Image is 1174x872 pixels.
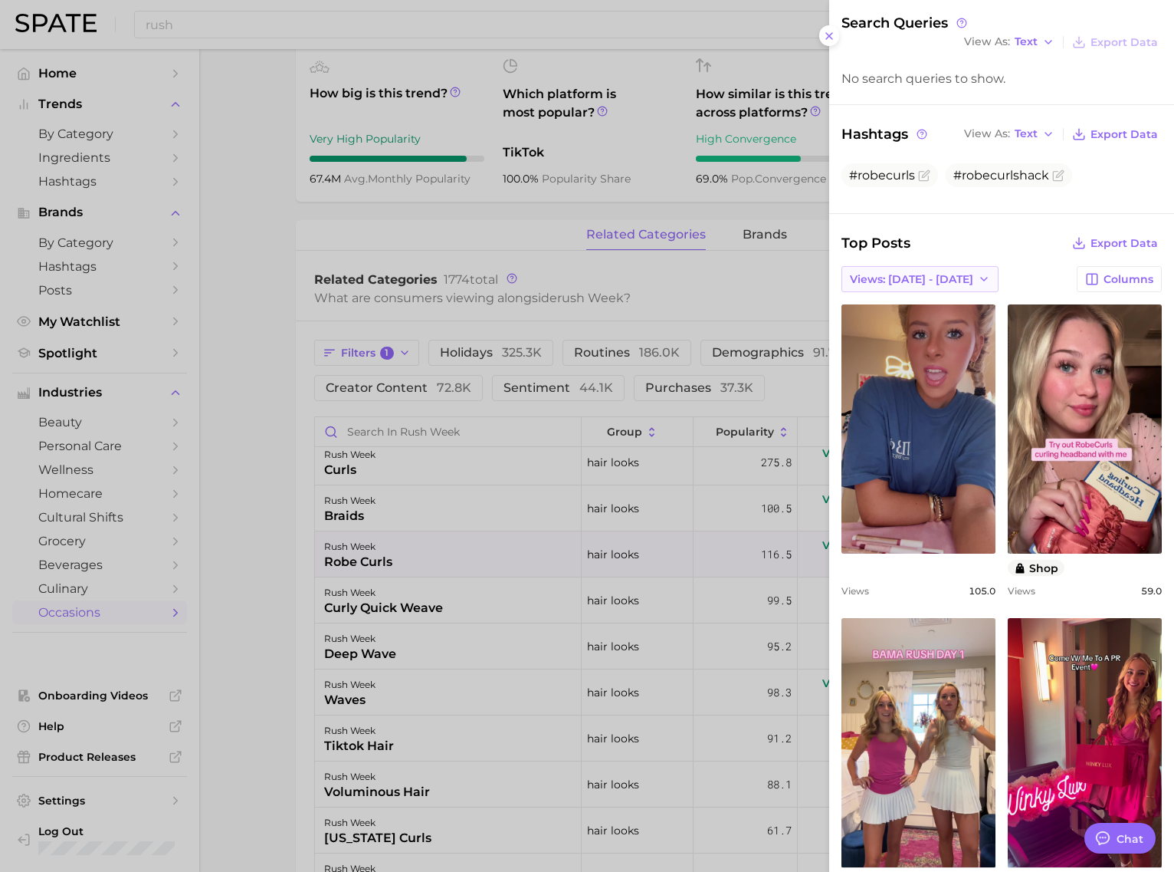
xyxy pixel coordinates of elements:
div: No search queries to show. [841,71,1162,86]
button: Views: [DATE] - [DATE] [841,266,999,292]
button: Flag as miscategorized or irrelevant [918,169,930,182]
button: Export Data [1068,31,1162,53]
button: View AsText [960,32,1058,52]
span: #robecurlshack [953,168,1049,183]
span: Text [1015,130,1038,138]
span: Search Queries [841,15,969,31]
button: Columns [1077,266,1162,292]
span: 105.0 [969,585,995,597]
button: Flag as miscategorized or irrelevant [1052,169,1064,182]
span: View As [964,38,1010,46]
button: View AsText [960,124,1058,144]
button: Export Data [1068,232,1162,254]
span: Hashtags [841,123,930,145]
span: Text [1015,38,1038,46]
span: Views: [DATE] - [DATE] [850,273,973,286]
span: Export Data [1090,128,1158,141]
span: #robecurls [849,168,915,183]
span: Views [1008,585,1035,597]
button: Export Data [1068,123,1162,145]
span: Columns [1103,273,1153,286]
button: shop [1008,560,1064,576]
span: Views [841,585,869,597]
span: Export Data [1090,237,1158,250]
span: 59.0 [1141,585,1162,597]
span: View As [964,130,1010,138]
span: Top Posts [841,232,910,254]
span: Export Data [1090,36,1158,49]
